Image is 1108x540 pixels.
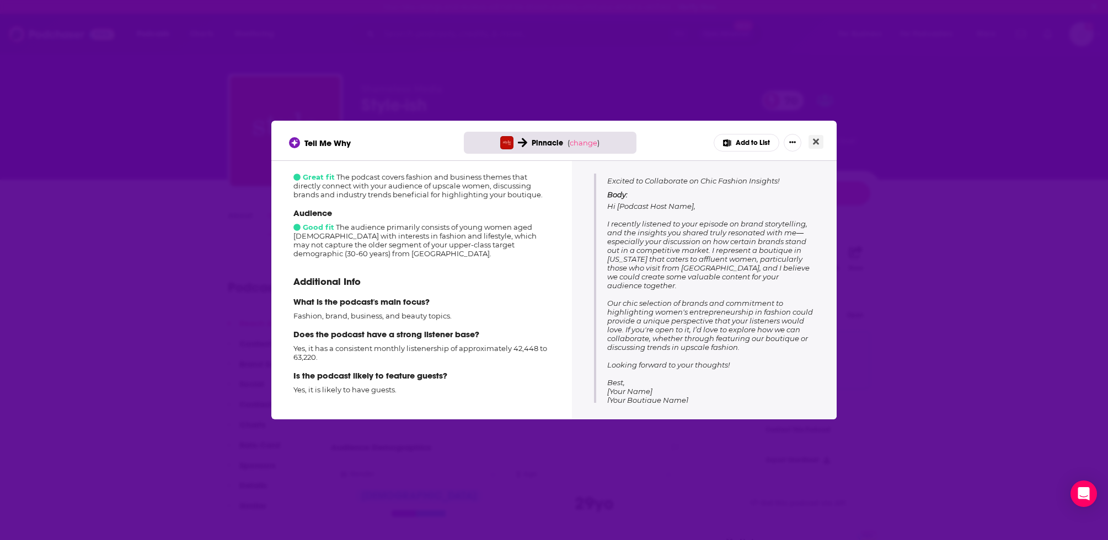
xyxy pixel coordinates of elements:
p: Does the podcast have a strong listener base? [293,329,550,339]
button: Add to List [714,134,779,152]
span: change [570,138,597,147]
p: Additional Info [293,276,550,288]
p: What is the podcast's main focus? [293,296,550,307]
p: Audience [293,208,550,218]
img: Style-ish [500,136,513,149]
button: Close [809,135,823,149]
p: Yes, it is likely to have guests. [293,385,550,394]
p: Yes, it has a consistent monthly listenership of approximately 42,448 to 63,220. [293,344,550,361]
span: Good fit [293,223,334,231]
p: Fashion, brand, business, and beauty topics. [293,311,550,320]
span: Tell Me Why [304,138,351,148]
span: Great fit [293,172,335,181]
span: Body: [607,190,628,199]
div: The audience primarily consists of young women aged [DEMOGRAPHIC_DATA] with interests in fashion ... [293,208,550,258]
span: Pinnacle [532,138,563,148]
span: Hi [Podcast Host Name], I recently listened to your episode on brand storytelling, and the insigh... [607,202,813,404]
span: ( ) [568,138,600,147]
img: tell me why sparkle [291,139,298,147]
button: Show More Button [784,134,801,152]
p: Is the podcast likely to feature guests? [293,370,550,381]
div: Open Intercom Messenger [1070,480,1097,507]
div: The podcast covers fashion and business themes that directly connect with your audience of upscal... [293,158,550,199]
p: Excited to Collaborate on Chic Fashion Insights! [607,163,815,186]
